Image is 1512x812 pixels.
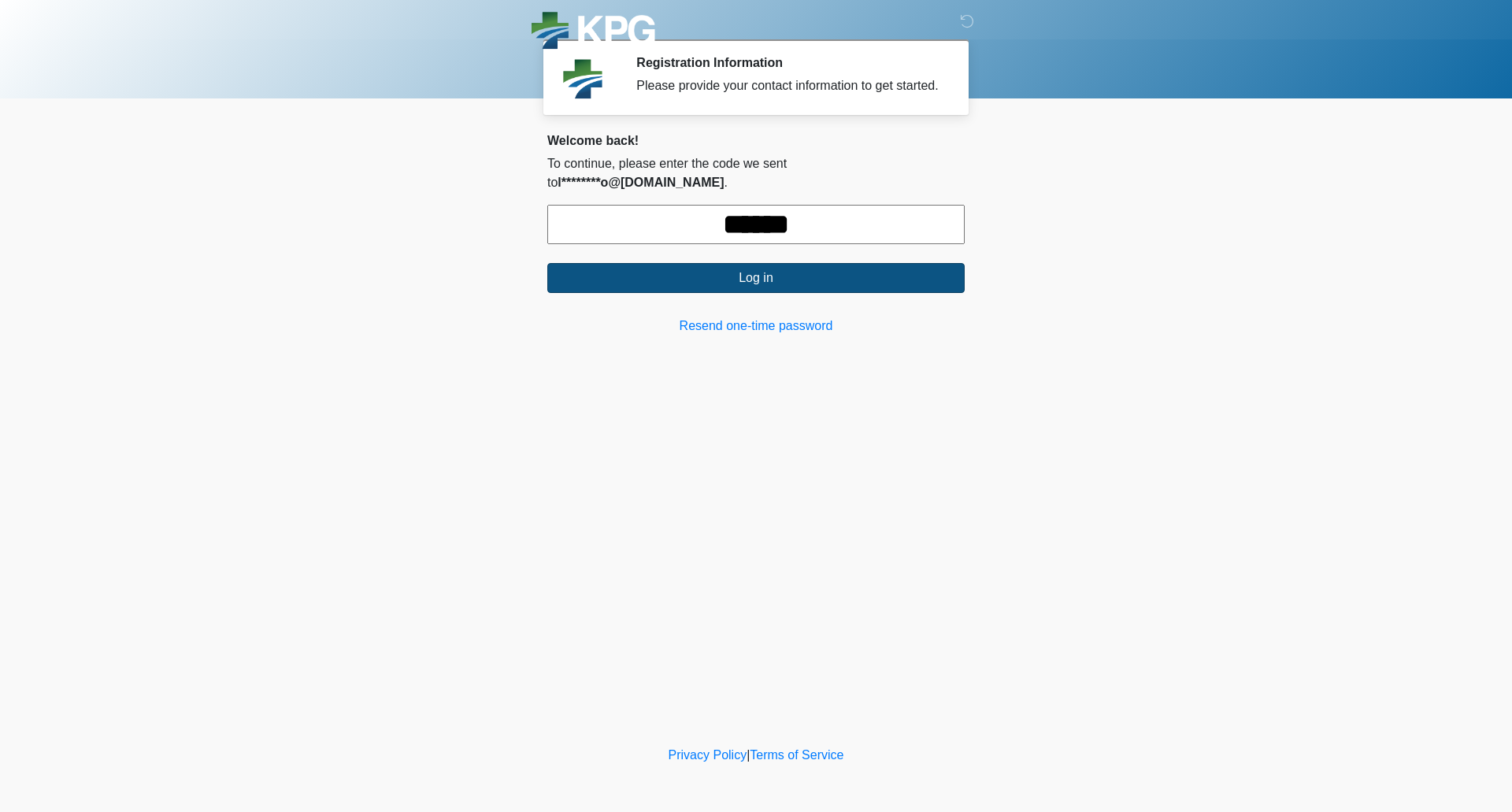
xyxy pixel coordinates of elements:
[547,133,965,148] h2: Welcome back!
[669,748,747,762] a: Privacy Policy
[547,263,965,293] button: Log in
[747,748,750,762] a: |
[750,748,843,762] a: Terms of Service
[547,154,965,192] p: To continue, please enter the code we sent to .
[559,55,606,102] img: Agent Avatar
[547,317,965,336] a: Resend one-time password
[532,12,655,54] img: KPG Healthcare Logo
[636,76,941,95] div: Please provide your contact information to get started.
